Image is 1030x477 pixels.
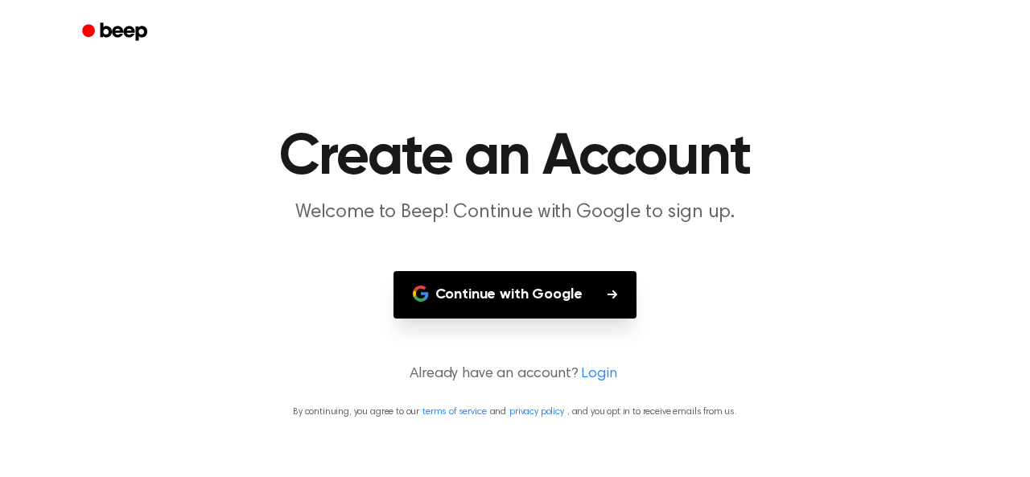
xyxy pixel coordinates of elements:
[103,129,927,187] h1: Create an Account
[509,407,564,417] a: privacy policy
[206,199,824,226] p: Welcome to Beep! Continue with Google to sign up.
[71,17,162,48] a: Beep
[581,364,616,385] a: Login
[19,405,1011,419] p: By continuing, you agree to our and , and you opt in to receive emails from us.
[422,407,486,417] a: terms of service
[19,364,1011,385] p: Already have an account?
[393,271,637,319] button: Continue with Google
